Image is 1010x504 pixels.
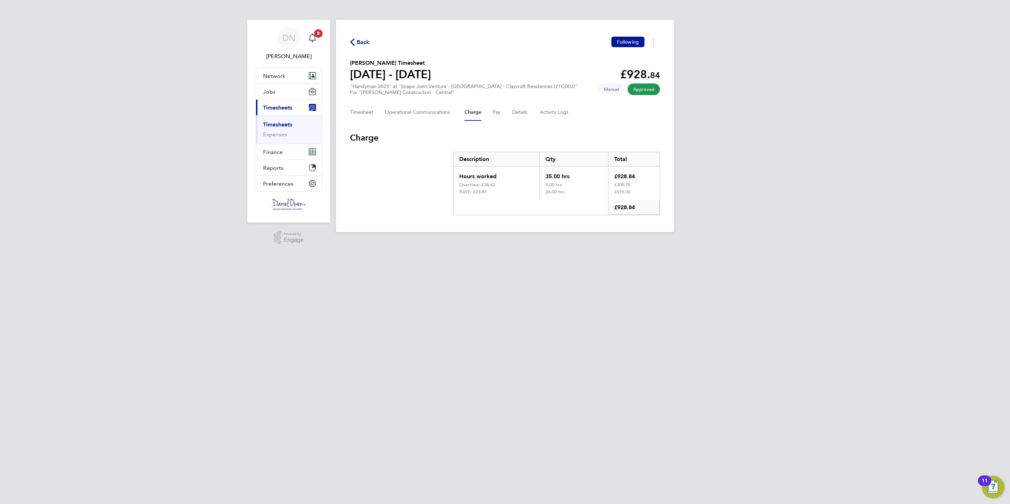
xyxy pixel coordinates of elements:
button: Details [512,104,529,121]
div: Timesheets [256,115,322,144]
div: 26.00 hrs [540,189,608,200]
button: Open Resource Center, 11 new notifications [982,476,1004,498]
div: £309.78 [608,182,660,189]
div: Total [608,152,660,166]
span: – [470,189,473,195]
span: Jobs [263,88,275,95]
div: Overtime [459,182,481,188]
div: £928.84 [608,167,660,182]
img: danielowen-logo-retina.png [271,199,306,210]
div: Hours worked [454,167,540,182]
div: Description [454,152,540,166]
button: Jobs [256,84,322,99]
span: Back [357,38,370,46]
span: Engage [284,237,304,243]
button: Operational Communications [385,104,453,121]
section: Charge [350,132,660,215]
h2: [PERSON_NAME] Timesheet [350,59,431,67]
div: "Handyman 2025" at "Scape Joint Venture - [GEOGRAPHIC_DATA] - Claycroft Residences (21CD03)" [350,83,578,95]
span: Preferences [263,180,293,187]
span: This timesheet was manually created. [598,83,625,95]
div: £23.81 [473,189,534,195]
div: Qty [540,152,608,166]
div: 11 [981,481,988,490]
div: £928.84 [608,200,660,215]
span: This timesheet has been approved. [628,83,660,95]
a: 8 [305,27,319,49]
span: 8 [314,29,323,38]
button: Preferences [256,176,322,191]
div: PAYE [459,189,473,195]
div: £34.42 [481,182,534,188]
a: Expenses [263,131,287,138]
div: 35.00 hrs [540,167,608,182]
span: DN [282,33,295,43]
nav: Main navigation [247,20,330,223]
a: Go to home page [256,199,322,210]
button: Back [350,38,370,46]
button: Network [256,68,322,83]
span: Timesheets [263,104,292,111]
span: Powered by [284,231,304,237]
button: Reports [256,160,322,175]
span: – [479,182,481,188]
a: Timesheets [263,121,292,128]
button: Finance [256,144,322,160]
div: Charge [453,152,660,215]
button: Following [611,37,644,47]
button: Timesheets Menu [647,37,660,48]
span: Finance [263,149,283,155]
button: Timesheet [350,104,374,121]
app-decimal: £928. [620,68,660,81]
button: Pay [493,104,501,121]
button: Activity Logs [540,104,569,121]
a: Powered byEngage [274,231,304,244]
span: Following [617,39,639,45]
h1: [DATE] - [DATE] [350,67,431,81]
span: Reports [263,164,283,171]
div: £619.06 [608,189,660,200]
button: Timesheets [256,100,322,115]
div: For "[PERSON_NAME] Construction - Central" [350,89,578,95]
span: 84 [650,70,660,80]
span: Danielle Nail [256,52,322,61]
div: 9.00 hrs [540,182,608,189]
a: DN[PERSON_NAME] [256,27,322,61]
span: Network [263,73,285,79]
h3: Charge [350,132,660,143]
button: Charge [465,104,481,121]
